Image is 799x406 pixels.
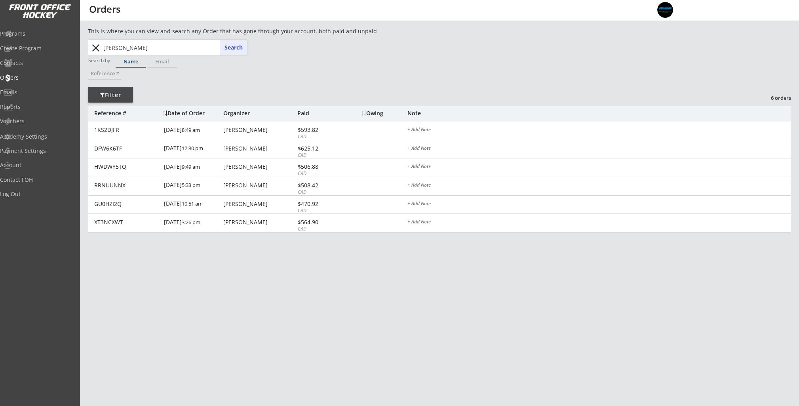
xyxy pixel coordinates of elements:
[407,164,791,170] div: + Add Note
[298,208,340,214] div: CAD
[361,111,407,116] div: Owing
[182,163,200,170] font: 9:49 am
[147,59,177,64] div: Email
[94,111,159,116] div: Reference #
[102,40,247,55] input: Start typing name...
[164,122,221,139] div: [DATE]
[223,111,295,116] div: Organizer
[182,219,200,226] font: 3:26 pm
[164,140,221,158] div: [DATE]
[182,145,203,152] font: 12:30 pm
[223,164,295,170] div: [PERSON_NAME]
[298,219,340,225] div: $564.90
[223,127,295,133] div: [PERSON_NAME]
[223,146,295,151] div: [PERSON_NAME]
[298,146,340,151] div: $625.12
[750,94,791,101] div: 6 orders
[407,183,791,189] div: + Add Note
[298,152,340,159] div: CAD
[89,42,102,54] button: close
[94,146,159,151] div: DFW6K6TF
[94,201,159,207] div: GU0HZI2Q
[94,183,159,188] div: RRNUUNNX
[88,91,133,99] div: Filter
[164,158,221,176] div: [DATE]
[298,170,340,177] div: CAD
[163,111,221,116] div: Date of Order
[298,189,340,196] div: CAD
[88,58,111,63] div: Search by
[88,27,422,35] div: This is where you can view and search any Order that has gone through your account, both paid and...
[407,201,791,208] div: + Add Note
[407,219,791,226] div: + Add Note
[94,127,159,133] div: 1KS2DJFR
[116,59,146,64] div: Name
[298,133,340,140] div: CAD
[220,40,247,55] button: Search
[407,127,791,133] div: + Add Note
[182,181,200,189] font: 5:33 pm
[182,200,203,207] font: 10:51 am
[182,126,200,133] font: 8:49 am
[298,201,340,207] div: $470.92
[223,183,295,188] div: [PERSON_NAME]
[298,183,340,188] div: $508.42
[164,214,221,232] div: [DATE]
[94,164,159,170] div: HWDWY5TQ
[407,111,791,116] div: Note
[407,146,791,152] div: + Add Note
[88,71,122,76] div: Reference #
[94,219,159,225] div: XT3NCXWT
[297,111,340,116] div: Paid
[164,196,221,213] div: [DATE]
[298,226,340,233] div: CAD
[298,164,340,170] div: $506.88
[298,127,340,133] div: $593.82
[223,219,295,225] div: [PERSON_NAME]
[164,177,221,195] div: [DATE]
[223,201,295,207] div: [PERSON_NAME]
